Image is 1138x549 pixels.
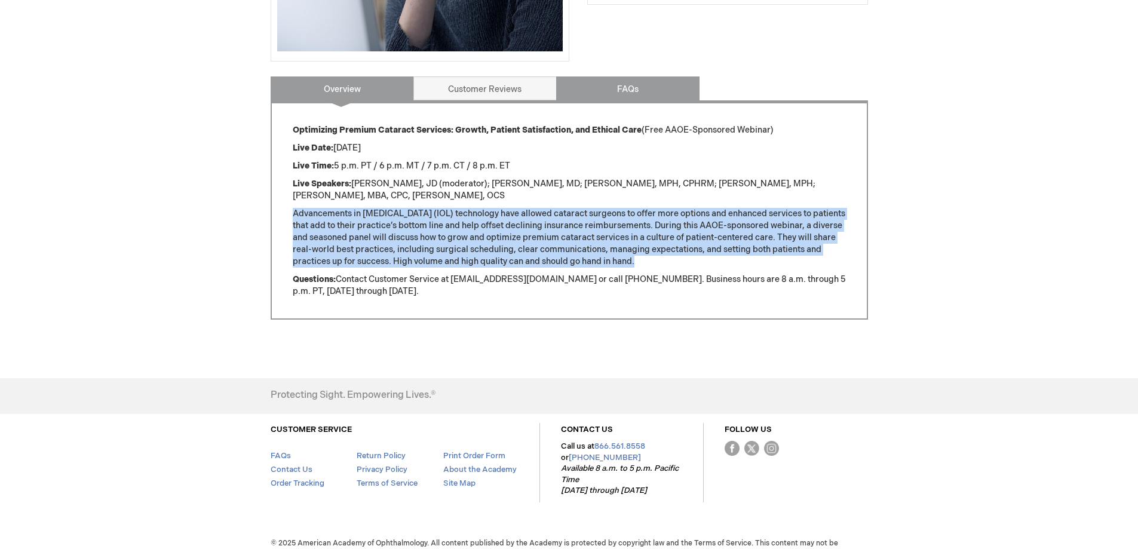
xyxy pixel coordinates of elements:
p: 5 p.m. PT / 6 p.m. MT / 7 p.m. CT / 8 p.m. ET [293,160,846,172]
a: Return Policy [357,451,406,461]
p: Call us at or [561,441,682,496]
a: Overview [271,76,414,100]
a: About the Academy [443,465,517,474]
a: FAQs [556,76,700,100]
a: Terms of Service [357,479,418,488]
img: instagram [764,441,779,456]
p: (Free AAOE-Sponsored Webinar) [293,124,846,136]
a: [PHONE_NUMBER] [569,453,641,462]
h4: Protecting Sight. Empowering Lives.® [271,390,435,401]
p: [DATE] [293,142,846,154]
a: Privacy Policy [357,465,407,474]
p: [PERSON_NAME], JD (moderator); [PERSON_NAME], MD; [PERSON_NAME], MPH, CPHRM; [PERSON_NAME], MPH; ... [293,178,846,202]
p: Contact Customer Service at [EMAIL_ADDRESS][DOMAIN_NAME] or call [PHONE_NUMBER]. Business hours a... [293,274,846,297]
img: Facebook [725,441,740,456]
a: Print Order Form [443,451,505,461]
strong: Questions: [293,274,336,284]
a: CONTACT US [561,425,613,434]
em: Available 8 a.m. to 5 p.m. Pacific Time [DATE] through [DATE] [561,464,679,495]
a: Site Map [443,479,476,488]
a: FAQs [271,451,291,461]
a: CUSTOMER SERVICE [271,425,352,434]
strong: Live Date: [293,143,333,153]
p: Advancements in [MEDICAL_DATA] (IOL) technology have allowed cataract surgeons to offer more opti... [293,208,846,268]
strong: Optimizing Premium Cataract Services: Growth, Patient Satisfaction, and Ethical Care [293,125,642,135]
a: Customer Reviews [413,76,557,100]
a: Order Tracking [271,479,324,488]
a: FOLLOW US [725,425,772,434]
strong: Live Speakers: [293,179,351,189]
img: Twitter [744,441,759,456]
a: 866.561.8558 [594,441,645,451]
a: Contact Us [271,465,312,474]
strong: Live Time: [293,161,334,171]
